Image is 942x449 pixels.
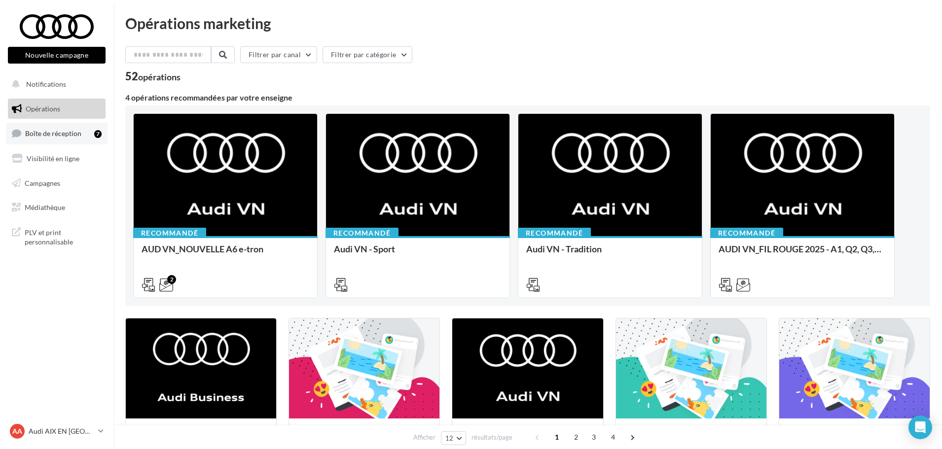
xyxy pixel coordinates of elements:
[25,178,60,187] span: Campagnes
[526,244,694,264] div: Audi VN - Tradition
[518,228,591,239] div: Recommandé
[25,226,102,247] span: PLV et print personnalisable
[6,197,108,218] a: Médiathèque
[142,244,309,264] div: AUD VN_NOUVELLE A6 e-tron
[12,426,22,436] span: AA
[6,74,104,95] button: Notifications
[6,99,108,119] a: Opérations
[719,244,886,264] div: AUDI VN_FIL ROUGE 2025 - A1, Q2, Q3, Q5 et Q4 e-tron
[133,228,206,239] div: Recommandé
[25,129,81,138] span: Boîte de réception
[710,228,783,239] div: Recommandé
[568,429,584,445] span: 2
[323,46,412,63] button: Filtrer par catégorie
[26,80,66,88] span: Notifications
[29,426,94,436] p: Audi AIX EN [GEOGRAPHIC_DATA]
[240,46,317,63] button: Filtrer par canal
[8,422,106,441] a: AA Audi AIX EN [GEOGRAPHIC_DATA]
[27,154,79,163] span: Visibilité en ligne
[6,123,108,144] a: Boîte de réception7
[586,429,602,445] span: 3
[94,130,102,138] div: 7
[167,275,176,284] div: 2
[8,47,106,64] button: Nouvelle campagne
[549,429,565,445] span: 1
[445,434,454,442] span: 12
[471,433,512,442] span: résultats/page
[605,429,621,445] span: 4
[125,16,930,31] div: Opérations marketing
[25,203,65,211] span: Médiathèque
[908,415,932,439] div: Open Intercom Messenger
[6,148,108,169] a: Visibilité en ligne
[6,222,108,251] a: PLV et print personnalisable
[441,431,466,445] button: 12
[125,94,930,102] div: 4 opérations recommandées par votre enseigne
[413,433,435,442] span: Afficher
[26,104,60,113] span: Opérations
[125,71,181,82] div: 52
[138,72,181,81] div: opérations
[6,173,108,194] a: Campagnes
[334,244,502,264] div: Audi VN - Sport
[326,228,399,239] div: Recommandé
